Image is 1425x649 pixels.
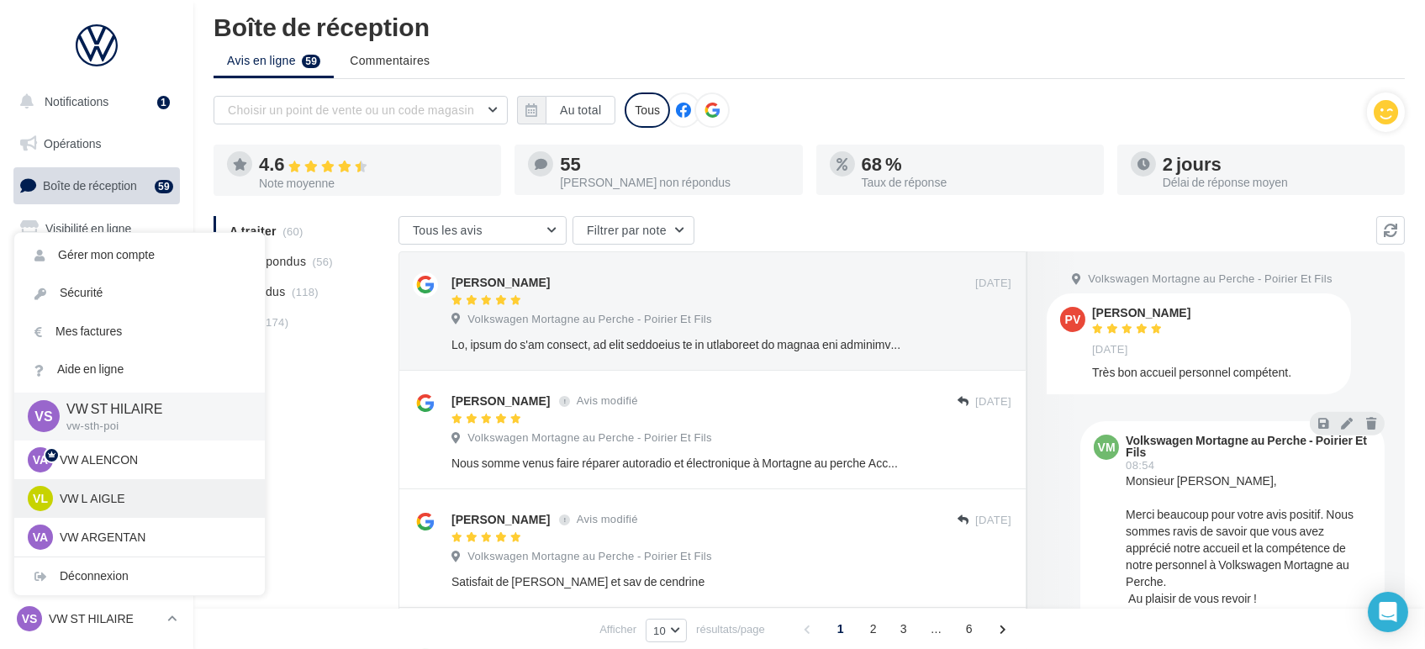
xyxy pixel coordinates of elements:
[44,136,101,150] span: Opérations
[451,573,902,590] div: Satisfait de [PERSON_NAME] et sav de cendrine
[14,313,265,351] a: Mes factures
[451,393,550,409] div: [PERSON_NAME]
[10,211,183,246] a: Visibilité en ligne
[517,96,615,124] button: Au total
[13,603,180,635] a: VS VW ST HILAIRE
[10,378,183,414] a: Calendrier
[451,511,550,528] div: [PERSON_NAME]
[292,285,319,298] span: (118)
[451,336,902,353] div: Lo, ipsum do s'am consect, ad elit seddoeius te in utlaboreet do magnaa eni adminimven qui nostru...
[1065,311,1081,328] span: PV
[10,476,183,525] a: Campagnes DataOnDemand
[398,216,567,245] button: Tous les avis
[1126,460,1154,471] span: 08:54
[261,315,288,329] span: (174)
[60,490,245,507] p: VW L AIGLE
[228,103,474,117] span: Choisir un point de vente ou un code magasin
[1092,364,1338,381] div: Très bon accueil personnel compétent.
[696,621,765,637] span: résultats/page
[1163,177,1391,188] div: Délai de réponse moyen
[577,513,638,526] span: Avis modifié
[467,430,712,446] span: Volkswagen Mortagne au Perche - Poirier Et Fils
[214,13,1405,39] div: Boîte de réception
[975,513,1011,528] span: [DATE]
[155,180,173,193] div: 59
[33,451,48,468] span: VA
[1368,592,1408,632] div: Open Intercom Messenger
[259,155,488,174] div: 4.6
[33,529,48,546] span: VA
[573,216,694,245] button: Filtrer par note
[860,615,887,642] span: 2
[14,557,265,595] div: Déconnexion
[22,610,38,627] span: VS
[599,621,636,637] span: Afficher
[956,615,983,642] span: 6
[1088,272,1333,287] span: Volkswagen Mortagne au Perche - Poirier Et Fils
[33,490,48,507] span: VL
[10,126,183,161] a: Opérations
[60,529,245,546] p: VW ARGENTAN
[10,419,183,469] a: PLV et print personnalisable
[1092,342,1128,357] span: [DATE]
[214,96,508,124] button: Choisir un point de vente ou un code magasin
[45,94,108,108] span: Notifications
[10,336,183,372] a: Médiathèque
[653,624,666,637] span: 10
[413,223,483,237] span: Tous les avis
[157,96,170,109] div: 1
[350,52,430,69] span: Commentaires
[862,177,1090,188] div: Taux de réponse
[49,610,161,627] p: VW ST HILAIRE
[546,96,615,124] button: Au total
[923,615,950,642] span: ...
[313,255,333,268] span: (56)
[560,177,789,188] div: [PERSON_NAME] non répondus
[34,407,52,426] span: VS
[1098,439,1116,456] span: VM
[560,155,789,173] div: 55
[10,84,177,119] button: Notifications 1
[66,399,238,419] p: VW ST HILAIRE
[451,274,550,291] div: [PERSON_NAME]
[43,178,137,193] span: Boîte de réception
[1126,435,1368,458] div: Volkswagen Mortagne au Perche - Poirier Et Fils
[862,155,1090,173] div: 68 %
[14,274,265,312] a: Sécurité
[10,253,183,288] a: Campagnes
[60,451,245,468] p: VW ALENCON
[577,394,638,408] span: Avis modifié
[14,351,265,388] a: Aide en ligne
[1163,155,1391,173] div: 2 jours
[467,549,712,564] span: Volkswagen Mortagne au Perche - Poirier Et Fils
[451,455,902,472] div: Nous somme venus faire réparer autoradio et électronique à Mortagne au perche Accueil de [PERSON_...
[975,276,1011,291] span: [DATE]
[625,92,670,128] div: Tous
[1092,307,1190,319] div: [PERSON_NAME]
[975,394,1011,409] span: [DATE]
[10,167,183,203] a: Boîte de réception59
[259,177,488,189] div: Note moyenne
[827,615,854,642] span: 1
[14,236,265,274] a: Gérer mon compte
[467,312,712,327] span: Volkswagen Mortagne au Perche - Poirier Et Fils
[230,253,306,270] span: Non répondus
[890,615,917,642] span: 3
[66,419,238,434] p: vw-sth-poi
[10,294,183,330] a: Contacts
[45,221,131,235] span: Visibilité en ligne
[646,619,687,642] button: 10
